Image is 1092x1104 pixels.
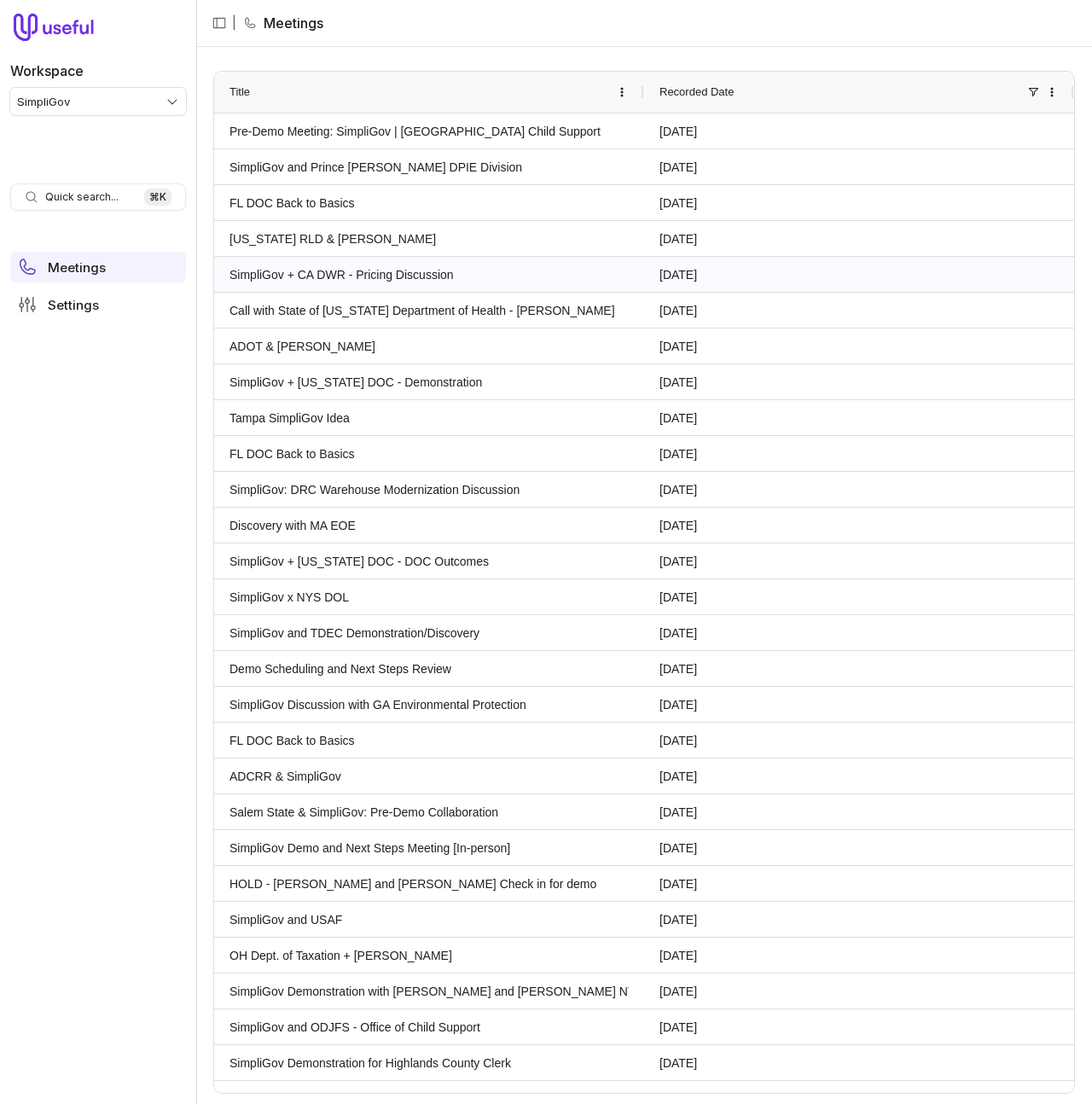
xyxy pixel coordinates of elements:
a: [DATE] [659,616,1059,649]
span: | [232,13,236,33]
a: SimpliGov x NYS DOL [229,580,629,613]
a: [DATE] [659,652,1059,685]
a: ADOT & [PERSON_NAME] [229,329,629,363]
a: SimpliGov + CA DWR - Pricing Discussion [229,258,629,291]
a: [DATE] [659,867,1059,900]
a: SimpliGov and TDEC Demonstration/Discovery [229,616,629,649]
label: Workspace [10,61,84,81]
a: [DATE] [659,114,1059,148]
a: Settings [10,289,186,320]
a: [DATE] [659,365,1059,398]
a: [DATE] [659,831,1059,864]
a: SimpliGov + [US_STATE] DOC - DOC Outcomes [229,544,629,578]
a: [DATE] [659,759,1059,793]
a: [DATE] [659,974,1059,1008]
a: SimpliGov and ODJFS - Office of Child Support [229,1010,629,1043]
span: Recorded Date [659,82,734,102]
a: [DATE] [659,1046,1059,1079]
a: [DATE] [659,1010,1059,1043]
a: [DATE] [659,938,1059,972]
a: [DATE] [659,903,1059,936]
a: SimpliGov Demonstration with [PERSON_NAME] and [PERSON_NAME] NYS ITS [229,974,629,1008]
a: [DATE] [659,437,1059,470]
a: [DATE] [659,329,1059,363]
a: HOLD - [PERSON_NAME] and [PERSON_NAME] Check in for demo [229,867,629,900]
a: [DATE] [659,258,1059,291]
a: Pre-Demo Meeting: SimpliGov | [GEOGRAPHIC_DATA] Child Support [229,114,629,148]
a: Salem State & SimpliGov: Pre-Demo Collaboration [229,795,629,828]
a: Discovery with MA EOE [229,508,629,542]
span: Quick search... [45,190,119,204]
a: [DATE] [659,473,1059,506]
a: SimpliGov + [US_STATE] DOC - Demonstration [229,365,629,398]
a: FL DOC Back to Basics [229,723,629,757]
a: SimpliGov Demonstration for Highlands County Clerk [229,1046,629,1079]
a: Demo Scheduling and Next Steps Review [229,652,629,685]
button: Collapse sidebar [206,10,232,36]
a: [DATE] [659,186,1059,219]
a: [DATE] [659,401,1059,434]
a: [DATE] [659,508,1059,542]
kbd: ⌘ K [144,189,171,206]
span: Meetings [48,261,106,274]
a: Call with State of [US_STATE] Department of Health - [PERSON_NAME] [229,293,629,327]
a: FL DOC Back to Basics [229,437,629,470]
a: [DATE] [659,544,1059,578]
a: [DATE] [659,580,1059,613]
a: ADCRR & SimpliGov [229,759,629,793]
a: [DATE] [659,723,1059,757]
a: SimpliGov Demo and Next Steps Meeting [In-person] [229,831,629,864]
a: [DATE] [659,293,1059,327]
a: FL DOC Back to Basics [229,186,629,219]
a: [DATE] [659,222,1059,255]
a: [DATE] [659,150,1059,183]
a: SimpliGov and USAF [229,903,629,936]
span: Settings [48,299,99,311]
a: SimpliGov Discussion with GA Environmental Protection [229,688,629,721]
a: [US_STATE] RLD & [PERSON_NAME] [229,222,629,255]
a: OH Dept. of Taxation + [PERSON_NAME] [229,938,629,972]
a: SimpliGov and Prince [PERSON_NAME] DPIE Division [229,150,629,183]
a: Meetings [10,252,186,282]
li: Meetings [243,13,323,33]
a: [DATE] [659,688,1059,721]
a: [DATE] [659,795,1059,828]
span: Title [229,82,250,102]
a: Tampa SimpliGov Idea [229,401,629,434]
a: SimpliGov: DRC Warehouse Modernization Discussion [229,473,629,506]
